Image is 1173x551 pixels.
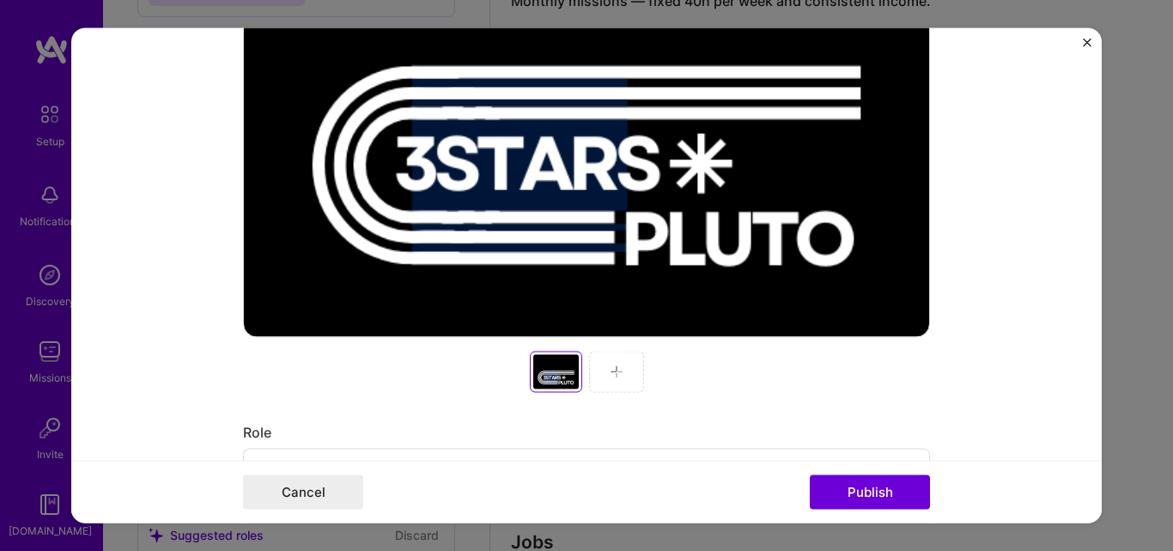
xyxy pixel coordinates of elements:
[243,475,363,510] button: Cancel
[610,364,623,378] img: Add
[1083,38,1091,56] button: Close
[243,423,930,441] div: Role
[810,475,930,510] button: Publish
